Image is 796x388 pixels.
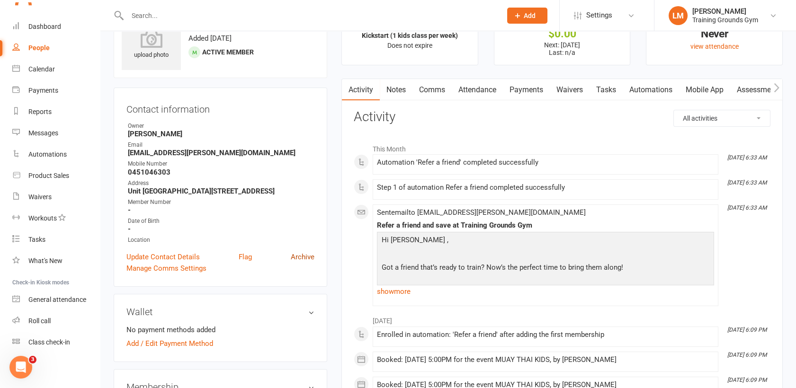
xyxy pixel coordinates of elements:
[27,5,42,20] img: Profile image for Toby
[12,186,100,208] a: Waivers
[146,184,154,192] a: Source reference 143309:
[12,332,100,353] a: Class kiosk mode
[46,5,107,12] h1: [PERSON_NAME]
[28,257,63,265] div: What's New
[12,310,100,332] a: Roll call
[128,236,314,245] div: Location
[362,32,458,39] strong: Kickstart (1 kids class per week)
[122,29,181,60] div: upload photo
[727,154,767,161] i: [DATE] 6:33 AM
[46,12,118,21] p: The team can also help
[12,250,100,272] a: What's New
[15,266,174,303] div: You can then manually select recipients each time you want to send it, either by searching indivi...
[503,41,622,56] p: Next: [DATE] Last: n/a
[162,306,178,321] button: Send a message…
[727,352,767,358] i: [DATE] 6:09 PM
[61,174,98,182] b: Messages
[377,285,714,298] a: show more
[342,79,380,101] a: Activity
[730,79,788,101] a: Assessments
[590,79,623,101] a: Tasks
[727,204,767,211] i: [DATE] 6:33 AM
[354,110,770,124] h3: Activity
[354,139,770,154] li: This Month
[128,217,314,226] div: Date of Birth
[15,310,22,317] button: Upload attachment
[12,16,100,37] a: Dashboard
[28,172,69,179] div: Product Sales
[188,34,232,43] time: Added [DATE]
[380,79,412,101] a: Notes
[12,144,100,165] a: Automations
[42,117,174,136] div: i dont want it to be an automation i just want it saved so i email as required
[148,4,166,22] button: Home
[128,187,314,195] strong: Unit [GEOGRAPHIC_DATA][STREET_ADDRESS]
[128,122,314,131] div: Owner
[28,108,52,115] div: Reports
[12,101,100,123] a: Reports
[15,155,174,192] div: You can create and save email templates for manual sending through our bulk messaging system. Go ...
[126,251,200,263] a: Update Contact Details
[452,79,503,101] a: Attendance
[12,80,100,101] a: Payments
[655,29,774,39] div: Never
[623,79,679,101] a: Automations
[29,356,36,363] span: 3
[128,159,314,168] div: Mobile Number
[30,310,37,317] button: Emoji picker
[8,112,182,149] div: Leslie says…
[126,100,314,115] h3: Contact information
[12,289,100,310] a: General attendance kiosk mode
[28,65,55,73] div: Calendar
[166,4,183,21] div: Close
[96,226,104,234] a: Source reference 143294:
[45,310,53,317] button: Gif picker
[692,16,758,24] div: Training Grounds Gym
[128,130,314,138] strong: [PERSON_NAME]
[28,150,67,158] div: Automations
[239,251,252,263] a: Flag
[12,165,100,186] a: Product Sales
[524,12,536,19] span: Add
[28,44,50,52] div: People
[28,193,52,201] div: Waivers
[377,356,714,364] div: Booked: [DATE] 5:00PM for the event MUAY THAI KIDS, by [PERSON_NAME]
[8,290,181,306] textarea: Message…
[412,79,452,101] a: Comms
[128,149,314,157] strong: [EMAIL_ADDRESS][PERSON_NAME][DOMAIN_NAME]
[727,179,767,186] i: [DATE] 6:33 AM
[727,326,767,333] i: [DATE] 6:09 PM
[12,229,100,250] a: Tasks
[12,59,100,80] a: Calendar
[128,168,314,176] strong: 0451046303
[9,356,32,379] iframe: Intercom live chat
[8,150,182,342] div: You can create and save email templates for manual sending through our bulk messaging system. Go ...
[12,123,100,144] a: Messages
[507,8,547,24] button: Add
[15,89,174,99] div: Does this help with what you're looking for?
[291,251,314,263] a: Archive
[8,150,182,343] div: Toby says…
[669,6,688,25] div: LM
[202,48,254,56] span: Active member
[128,198,314,207] div: Member Number
[28,87,58,94] div: Payments
[550,79,590,101] a: Waivers
[128,141,314,150] div: Email
[126,263,206,274] a: Manage Comms Settings
[379,262,712,275] p: Got a friend that’s ready to train? Now’s the perfect time to bring them along!
[28,317,51,325] div: Roll call
[28,236,45,243] div: Tasks
[28,214,57,222] div: Workouts
[15,197,174,262] div: When composing your email, you can create and save frequently used messages as templates, so they...
[126,324,314,335] li: No payment methods added
[128,225,314,233] strong: -
[690,43,739,50] a: view attendance
[692,7,758,16] div: [PERSON_NAME]
[377,221,714,229] div: Refer a friend and save at Training Grounds Gym
[354,311,770,326] li: [DATE]
[377,208,586,217] span: Sent email to [EMAIL_ADDRESS][PERSON_NAME][DOMAIN_NAME]
[60,310,68,317] button: Start recording
[6,4,24,22] button: go back
[12,37,100,59] a: People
